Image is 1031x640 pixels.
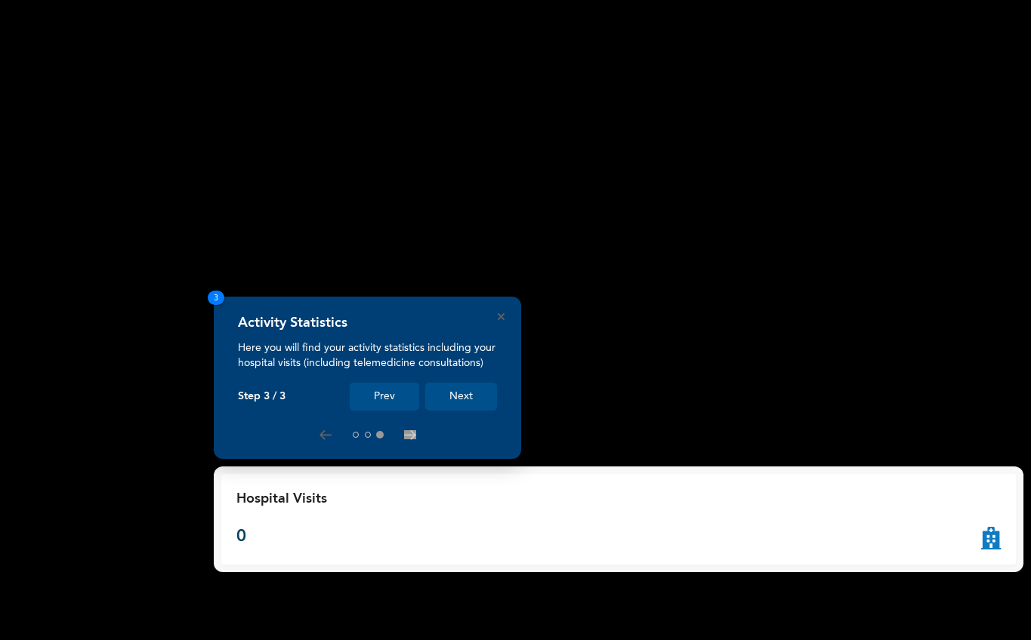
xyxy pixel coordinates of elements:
[236,525,327,549] p: 0
[425,383,497,411] button: Next
[350,383,419,411] button: Prev
[236,489,327,509] p: Hospital Visits
[498,313,505,320] button: Close
[208,291,224,305] span: 3
[238,390,286,403] p: Step 3 / 3
[238,315,347,331] h4: Activity Statistics
[238,340,497,371] p: Here you will find your activity statistics including your hospital visits (including telemedicin...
